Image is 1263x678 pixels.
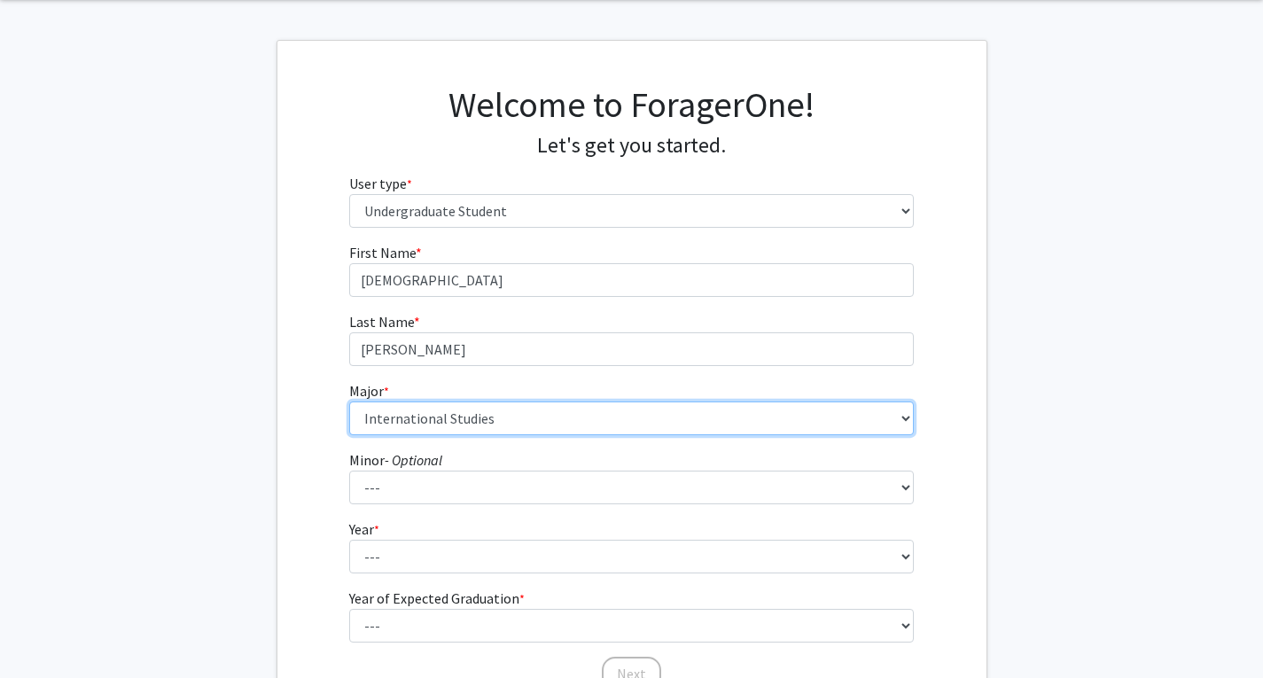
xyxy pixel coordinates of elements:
span: Last Name [349,313,414,331]
label: User type [349,173,412,194]
i: - Optional [385,451,442,469]
h1: Welcome to ForagerOne! [349,83,914,126]
label: Year of Expected Graduation [349,588,525,609]
span: First Name [349,244,416,261]
label: Minor [349,449,442,471]
label: Major [349,380,389,401]
label: Year [349,518,379,540]
h4: Let's get you started. [349,133,914,159]
iframe: Chat [13,598,75,665]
